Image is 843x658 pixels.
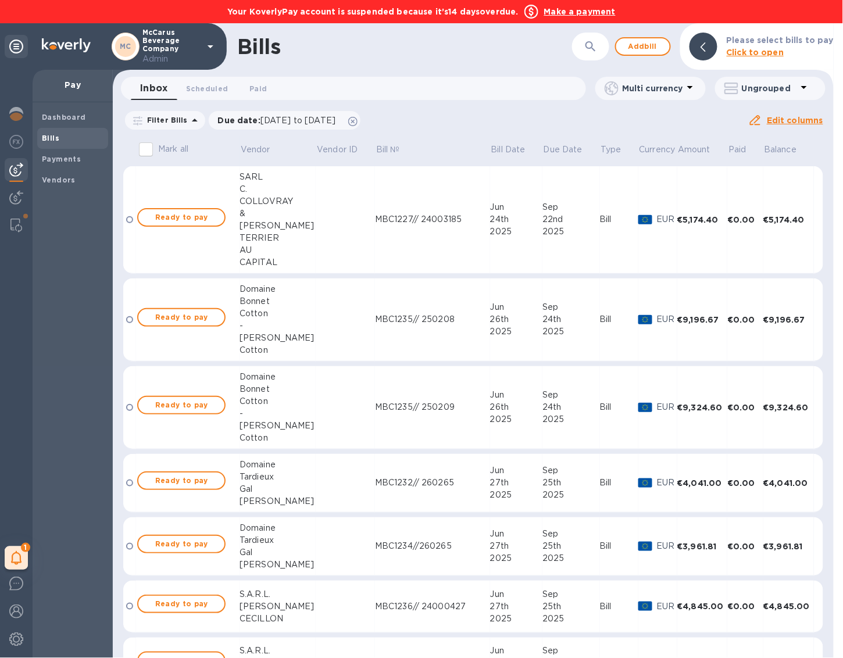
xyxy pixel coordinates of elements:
[622,83,683,94] p: Multi currency
[249,83,267,95] span: Paid
[317,144,358,156] p: Vendor ID
[542,540,599,552] div: 25th
[42,176,76,184] b: Vendors
[657,213,677,226] p: EUR
[42,155,81,163] b: Payments
[240,534,316,546] div: Tardieux
[544,144,583,156] p: Due Date
[542,600,599,613] div: 25th
[542,226,599,238] div: 2025
[763,477,814,489] div: €4,041.00
[317,144,373,156] span: Vendor ID
[490,528,542,540] div: Jun
[158,143,188,155] p: Mark all
[240,588,316,600] div: S.A.R.L.
[657,401,677,413] p: EUR
[727,541,763,552] div: €0.00
[375,540,490,552] div: MBC1234//260265
[763,541,814,552] div: €3,961.81
[240,220,316,232] div: [PERSON_NAME]
[544,144,598,156] span: Due Date
[490,401,542,413] div: 26th
[727,214,763,226] div: €0.00
[742,83,797,94] p: Ungrouped
[490,201,542,213] div: Jun
[657,313,677,326] p: EUR
[601,144,621,156] p: Type
[142,53,201,65] p: Admin
[763,314,814,326] div: €9,196.67
[490,301,542,313] div: Jun
[148,537,215,551] span: Ready to pay
[600,600,638,613] div: Bill
[542,552,599,564] div: 2025
[657,477,677,489] p: EUR
[491,144,540,156] span: Bill Date
[137,308,226,327] button: Ready to pay
[542,528,599,540] div: Sep
[490,226,542,238] div: 2025
[42,134,59,142] b: Bills
[763,402,814,413] div: €9,324.60
[375,600,490,613] div: MBC1236// 24000427
[42,38,91,52] img: Logo
[240,407,316,420] div: -
[375,313,490,326] div: MBC1235// 250208
[544,7,616,16] b: Make a payment
[767,116,823,125] u: Edit columns
[542,213,599,226] div: 22nd
[240,171,316,183] div: SARL
[142,115,188,125] p: Filter Bills
[240,208,316,220] div: &
[490,326,542,338] div: 2025
[42,79,103,91] p: Pay
[727,314,763,326] div: €0.00
[657,600,677,613] p: EUR
[677,402,728,413] div: €9,324.60
[601,144,637,156] span: Type
[626,40,660,53] span: Add bill
[241,144,285,156] span: Vendor
[260,116,335,125] span: [DATE] to [DATE]
[137,595,226,613] button: Ready to pay
[490,613,542,625] div: 2025
[728,144,746,156] p: Paid
[542,413,599,425] div: 2025
[542,613,599,625] div: 2025
[137,535,226,553] button: Ready to pay
[240,195,316,208] div: COLLOVRAY
[42,113,86,121] b: Dashboard
[615,37,671,56] button: Addbill
[490,477,542,489] div: 27th
[727,48,784,57] b: Click to open
[490,588,542,600] div: Jun
[542,645,599,657] div: Sep
[148,210,215,224] span: Ready to pay
[542,588,599,600] div: Sep
[600,540,638,552] div: Bill
[727,477,763,489] div: €0.00
[600,313,638,326] div: Bill
[763,214,814,226] div: €5,174.40
[542,326,599,338] div: 2025
[728,144,762,156] span: Paid
[240,320,316,332] div: -
[240,432,316,444] div: Cotton
[764,144,812,156] span: Balance
[240,546,316,559] div: Gal
[240,645,316,657] div: S.A.R.L.
[240,244,316,256] div: AU
[240,459,316,471] div: Domaine
[240,295,316,307] div: Bonnet
[542,201,599,213] div: Sep
[490,540,542,552] div: 27th
[240,600,316,613] div: [PERSON_NAME]
[240,183,316,195] div: C.
[240,344,316,356] div: Cotton
[218,115,342,126] p: Due date :
[376,144,415,156] span: Bill №
[148,310,215,324] span: Ready to pay
[764,144,796,156] p: Balance
[490,552,542,564] div: 2025
[240,256,316,269] div: CAPITAL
